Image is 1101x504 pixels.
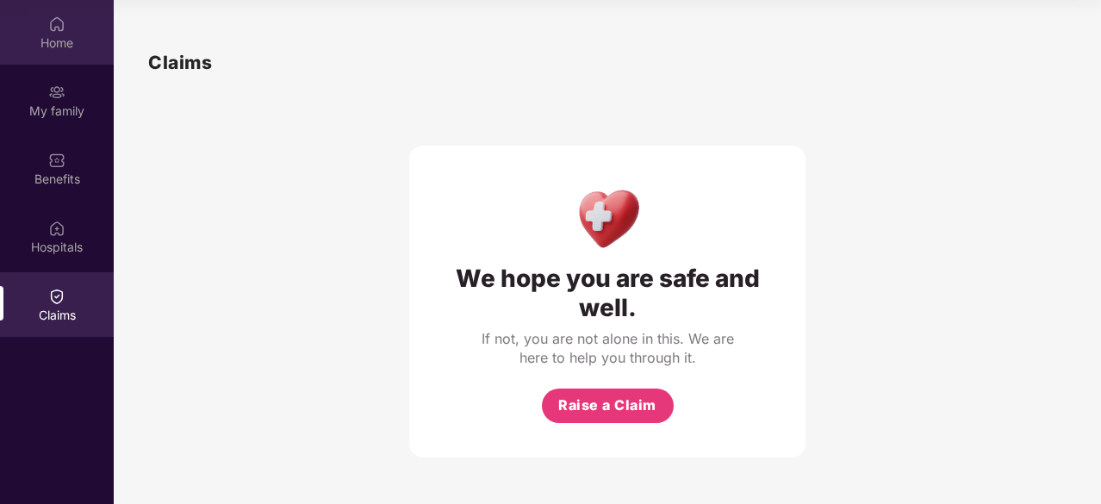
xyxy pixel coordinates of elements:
[444,264,771,322] div: We hope you are safe and well.
[570,180,645,255] img: Health Care
[48,288,65,305] img: svg+xml;base64,PHN2ZyBpZD0iQ2xhaW0iIHhtbG5zPSJodHRwOi8vd3d3LnczLm9yZy8yMDAwL3N2ZyIgd2lkdGg9IjIwIi...
[558,395,656,416] span: Raise a Claim
[48,152,65,169] img: svg+xml;base64,PHN2ZyBpZD0iQmVuZWZpdHMiIHhtbG5zPSJodHRwOi8vd3d3LnczLm9yZy8yMDAwL3N2ZyIgd2lkdGg9Ij...
[48,84,65,101] img: svg+xml;base64,PHN2ZyB3aWR0aD0iMjAiIGhlaWdodD0iMjAiIHZpZXdCb3g9IjAgMCAyMCAyMCIgZmlsbD0ibm9uZSIgeG...
[478,329,737,367] div: If not, you are not alone in this. We are here to help you through it.
[542,389,674,423] button: Raise a Claim
[48,220,65,237] img: svg+xml;base64,PHN2ZyBpZD0iSG9zcGl0YWxzIiB4bWxucz0iaHR0cDovL3d3dy53My5vcmcvMjAwMC9zdmciIHdpZHRoPS...
[148,48,212,77] h1: Claims
[48,16,65,33] img: svg+xml;base64,PHN2ZyBpZD0iSG9tZSIgeG1sbnM9Imh0dHA6Ly93d3cudzMub3JnLzIwMDAvc3ZnIiB3aWR0aD0iMjAiIG...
